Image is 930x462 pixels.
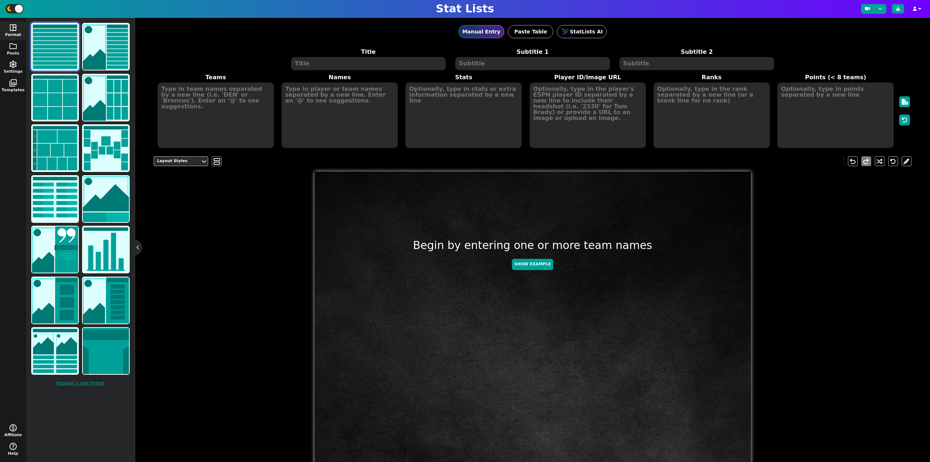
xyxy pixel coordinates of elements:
[32,125,78,171] img: tier
[32,176,78,222] img: scores
[83,328,129,374] img: jersey
[83,176,129,222] img: matchup
[557,25,607,38] button: StatLists AI
[157,158,198,164] div: Layout Styles
[450,48,615,56] label: Subtitle 1
[861,156,871,166] button: redo
[774,73,898,82] label: Points (< 8 teams)
[83,125,129,171] img: bracket
[862,157,870,166] span: redo
[83,24,129,70] img: list with image
[458,25,505,38] button: Manual Entry
[436,2,494,15] h1: Stat Lists
[83,226,129,273] img: chart
[83,277,129,324] img: lineup
[650,73,773,82] label: Ranks
[32,24,78,70] img: list
[615,48,779,56] label: Subtitle 2
[9,60,17,69] span: settings
[286,48,450,56] label: Title
[154,73,278,82] label: Teams
[32,277,78,324] img: highlight
[526,73,650,82] label: Player ID/Image URL
[83,75,129,121] img: grid with image
[9,423,17,432] span: monetization_on
[32,226,78,273] img: news/quote
[32,75,78,121] img: grid
[402,73,526,82] label: Stats
[848,156,858,166] button: undo
[315,237,751,274] div: Begin by entering one or more team names
[9,42,17,51] span: folder
[9,79,17,87] span: photo_library
[9,442,17,451] span: help
[508,25,553,38] button: Paste Table
[9,23,17,32] span: space_dashboard
[32,328,78,374] img: comparison
[512,259,553,270] button: Show Example
[848,157,857,166] span: undo
[278,73,401,82] label: Names
[30,376,131,390] a: Request a new format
